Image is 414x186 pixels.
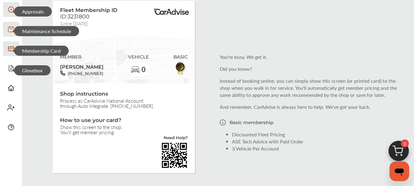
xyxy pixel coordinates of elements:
img: Vector.a173687b.svg [220,115,226,130]
img: phone-black.37208b07.svg [60,70,65,76]
span: ID:3231800 [60,13,89,20]
iframe: Button to launch messaging window [389,161,409,181]
span: Membership Card [14,46,69,56]
li: Discounted Fleet Pricing [232,131,405,138]
span: [PHONE_NUMBER] [65,70,103,76]
span: Shop instructions [60,91,188,98]
span: [PERSON_NAME] [60,62,104,70]
p: You're busy. We get it. [220,53,405,60]
span: Process as CarAdvise National Account through Auto Integrate. [PHONE_NUMBER] [60,98,188,108]
span: You'll get member pricing. [60,130,188,135]
span: 0 [141,66,146,73]
p: Did you know? [220,65,405,72]
span: How to use your card? [60,117,188,124]
span: Fleet Membership ID [60,7,117,13]
img: cart_icon.3d0951e8.svg [384,138,413,167]
span: Since [DATE] [60,20,88,25]
img: BasicPremiumLogo.8d547ee0.svg [153,9,190,15]
img: car-basic.192fe7b4.svg [131,65,140,75]
a: Need Help? [164,136,188,142]
p: Basic membership [230,120,273,125]
li: 3 Vehicle Per Account [232,145,405,152]
span: Approvals [14,6,52,17]
span: MEMBER [60,54,104,60]
span: VEHICLE [128,54,149,60]
span: Show this screen to the shop. [60,124,188,130]
span: 0 [401,139,409,147]
img: BasicBadge.31956f0b.svg [174,61,188,76]
img: validBarcode.04db607d403785ac2641.png [161,142,188,169]
li: ASE Tech Advice with Paid Order [232,138,405,145]
span: BASIC [173,54,188,60]
span: Maintenance Schedule [14,26,79,36]
p: Instead of booking online, you can simply show this screen (or printed card) to the shop when you... [220,77,405,98]
p: And remember, CarAdvise is always here to help. We've got your back. [220,103,405,110]
span: Glovebox [14,65,51,75]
